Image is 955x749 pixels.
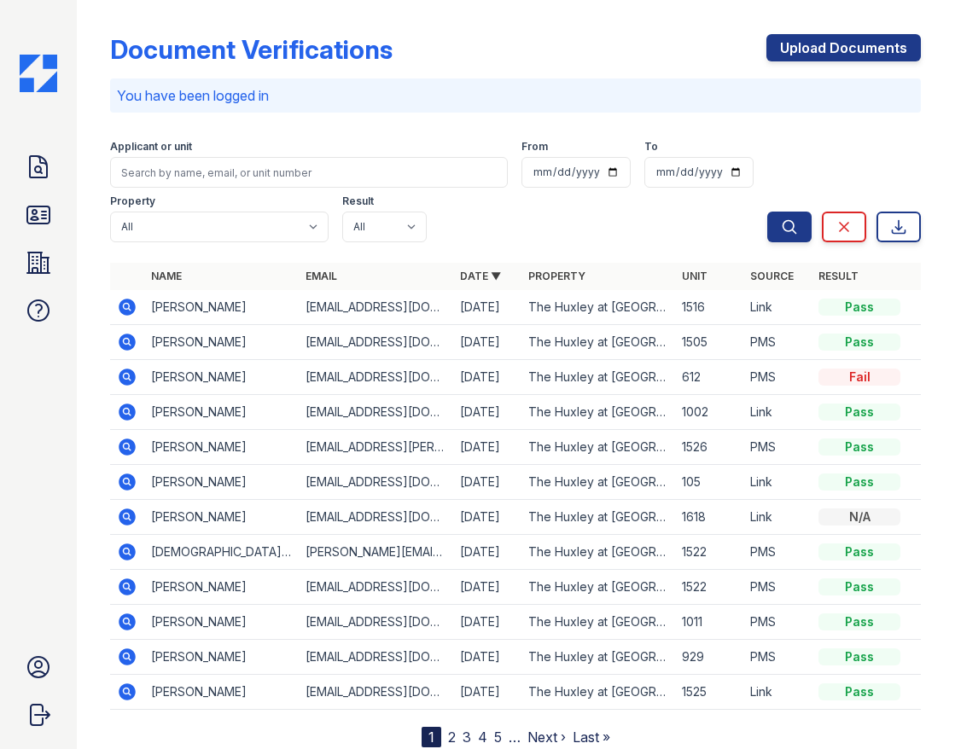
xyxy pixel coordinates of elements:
[675,465,743,500] td: 105
[299,605,453,640] td: [EMAIL_ADDRESS][DOMAIN_NAME]
[818,334,900,351] div: Pass
[448,729,456,746] a: 2
[818,578,900,595] div: Pass
[675,325,743,360] td: 1505
[743,325,812,360] td: PMS
[460,270,501,282] a: Date ▼
[766,34,921,61] a: Upload Documents
[743,500,812,535] td: Link
[453,570,521,605] td: [DATE]
[521,570,676,605] td: The Huxley at [GEOGRAPHIC_DATA]
[299,430,453,465] td: [EMAIL_ADDRESS][PERSON_NAME][DOMAIN_NAME]
[521,395,676,430] td: The Huxley at [GEOGRAPHIC_DATA]
[675,605,743,640] td: 1011
[675,570,743,605] td: 1522
[453,325,521,360] td: [DATE]
[299,570,453,605] td: [EMAIL_ADDRESS][DOMAIN_NAME]
[422,727,441,747] div: 1
[342,195,374,208] label: Result
[743,640,812,675] td: PMS
[743,465,812,500] td: Link
[818,299,900,316] div: Pass
[521,535,676,570] td: The Huxley at [GEOGRAPHIC_DATA]
[743,395,812,430] td: Link
[299,395,453,430] td: [EMAIL_ADDRESS][DOMAIN_NAME]
[453,465,521,500] td: [DATE]
[144,500,299,535] td: [PERSON_NAME]
[306,270,337,282] a: Email
[743,675,812,710] td: Link
[675,535,743,570] td: 1522
[299,500,453,535] td: [EMAIL_ADDRESS][DOMAIN_NAME]
[675,430,743,465] td: 1526
[144,360,299,395] td: [PERSON_NAME]
[299,290,453,325] td: [EMAIL_ADDRESS][DOMAIN_NAME]
[644,140,658,154] label: To
[453,605,521,640] td: [DATE]
[527,729,566,746] a: Next ›
[110,140,192,154] label: Applicant or unit
[463,729,471,746] a: 3
[521,140,548,154] label: From
[299,640,453,675] td: [EMAIL_ADDRESS][DOMAIN_NAME]
[521,290,676,325] td: The Huxley at [GEOGRAPHIC_DATA]
[144,290,299,325] td: [PERSON_NAME]
[528,270,585,282] a: Property
[144,465,299,500] td: [PERSON_NAME]
[144,430,299,465] td: [PERSON_NAME]
[818,613,900,630] div: Pass
[675,500,743,535] td: 1618
[818,683,900,700] div: Pass
[521,430,676,465] td: The Huxley at [GEOGRAPHIC_DATA]
[675,640,743,675] td: 929
[818,270,859,282] a: Result
[144,570,299,605] td: [PERSON_NAME]
[743,570,812,605] td: PMS
[144,675,299,710] td: [PERSON_NAME]
[521,360,676,395] td: The Huxley at [GEOGRAPHIC_DATA]
[743,430,812,465] td: PMS
[494,729,502,746] a: 5
[521,675,676,710] td: The Huxley at [GEOGRAPHIC_DATA]
[110,195,155,208] label: Property
[675,675,743,710] td: 1525
[453,290,521,325] td: [DATE]
[453,360,521,395] td: [DATE]
[144,325,299,360] td: [PERSON_NAME]
[144,535,299,570] td: [DEMOGRAPHIC_DATA][PERSON_NAME]
[299,535,453,570] td: [PERSON_NAME][EMAIL_ADDRESS][PERSON_NAME][PERSON_NAME][DOMAIN_NAME]
[453,430,521,465] td: [DATE]
[743,535,812,570] td: PMS
[750,270,794,282] a: Source
[521,500,676,535] td: The Huxley at [GEOGRAPHIC_DATA]
[675,290,743,325] td: 1516
[818,648,900,665] div: Pass
[818,473,900,491] div: Pass
[818,543,900,560] div: Pass
[675,395,743,430] td: 1002
[509,727,521,747] span: …
[151,270,182,282] a: Name
[453,640,521,675] td: [DATE]
[453,500,521,535] td: [DATE]
[144,605,299,640] td: [PERSON_NAME]
[818,508,900,525] div: N/A
[144,640,299,675] td: [PERSON_NAME]
[144,395,299,430] td: [PERSON_NAME]
[818,404,900,421] div: Pass
[453,535,521,570] td: [DATE]
[299,465,453,500] td: [EMAIL_ADDRESS][DOMAIN_NAME]
[299,675,453,710] td: [EMAIL_ADDRESS][DOMAIN_NAME]
[818,438,900,456] div: Pass
[521,325,676,360] td: The Huxley at [GEOGRAPHIC_DATA]
[743,360,812,395] td: PMS
[110,157,508,188] input: Search by name, email, or unit number
[743,290,812,325] td: Link
[20,55,57,92] img: CE_Icon_Blue-c292c112584629df590d857e76928e9f676e5b41ef8f769ba2f05ee15b207248.png
[743,605,812,640] td: PMS
[117,85,914,106] p: You have been logged in
[478,729,487,746] a: 4
[818,369,900,386] div: Fail
[453,395,521,430] td: [DATE]
[675,360,743,395] td: 612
